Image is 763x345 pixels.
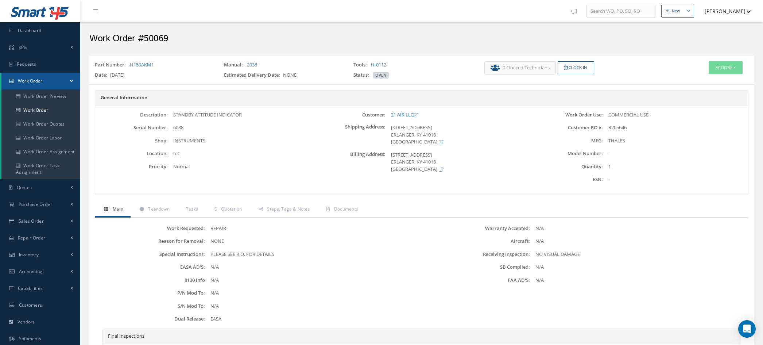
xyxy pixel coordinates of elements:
input: Search WO, PO, SO, RO [586,5,655,18]
label: Receiving Inspection: [422,252,530,257]
a: Work Order [1,103,80,117]
label: Part Number: [95,61,129,69]
span: Teardown [148,206,169,212]
a: Work Order Preview [1,89,80,103]
span: Accounting [19,268,43,275]
span: Tasks [186,206,198,212]
a: Quotation [205,202,249,218]
label: Date: [95,72,110,79]
div: PLEASE SEE R.O. FOR DETAILS [205,251,422,258]
label: EASA AD'S: [97,264,205,270]
label: Serial Number: [95,125,168,130]
span: Purchase Order [19,201,52,207]
span: Sales Order [19,218,44,224]
a: Teardown [131,202,177,218]
label: Model Number: [530,151,603,156]
span: KPIs [19,44,27,50]
label: Work Requested: [97,226,205,231]
label: Manual: [224,61,246,69]
div: N/A [205,303,422,310]
label: 8130 Info [97,277,205,283]
span: Capabilities [18,285,43,291]
label: Billing Address: [313,152,386,173]
label: Description: [95,112,168,118]
a: Work Order Task Assignment [1,159,80,179]
a: 21 AIR LLC [391,111,418,118]
div: [STREET_ADDRESS] ERLANGER, KY 41018 [GEOGRAPHIC_DATA] [386,124,531,146]
label: Quantity: [530,164,603,169]
div: N/A [205,277,422,284]
span: Steps, Tags & Notes [267,206,310,212]
span: Shipments [19,336,42,342]
div: Normal [168,163,313,170]
span: Requests [17,61,36,67]
label: Shipping Address: [313,124,386,146]
label: Aircraft: [422,238,530,244]
label: Estimated Delivery Date: [224,72,283,79]
label: Customer: [313,112,386,118]
div: - [603,150,748,157]
label: Reason for Removal: [97,238,205,244]
div: 6-C [168,150,313,157]
div: N/A [530,238,747,245]
label: Warranty Accepted: [422,226,530,231]
a: H150AKM1 [130,61,154,68]
div: STANDBY ATTITUDE INDICATOR [168,111,313,119]
span: Repair Order [18,235,46,241]
button: 0 Clocked Technicians [484,61,556,74]
label: MFG: [530,138,603,143]
span: Vendors [18,319,35,325]
div: N/A [530,277,747,284]
label: Location: [95,151,168,156]
div: NO VISUAL DAMAGE [530,251,747,258]
span: Documents [334,206,359,212]
a: Work Order [1,73,80,89]
label: FAA AD'S: [422,277,530,283]
div: COMMERCIAL USE [603,111,748,119]
div: 1 [603,163,748,170]
a: Work Order Quotes [1,117,80,131]
a: Documents [317,202,365,218]
div: N/A [530,225,747,232]
button: Actions [709,61,743,74]
a: Steps, Tags & Notes [249,202,317,218]
a: H-0112 [371,61,386,68]
div: REPAIR [205,225,422,232]
span: R205646 [608,124,627,131]
span: 0 Clocked Technicians [503,64,550,72]
div: Final Inspections [102,329,741,344]
h5: General Information [101,95,743,101]
div: New [672,8,680,14]
label: Tools: [353,61,370,69]
label: Dual Release: [97,316,205,322]
button: Clock In [558,61,594,74]
span: 6088 [173,124,183,131]
button: [PERSON_NAME] [698,4,751,18]
div: EASA [205,315,422,323]
a: Tasks [177,202,206,218]
a: Work Order Labor [1,131,80,145]
div: N/A [205,264,422,271]
label: Work Order Use: [530,112,603,118]
span: Inventory [19,252,39,258]
span: Quotes [17,184,32,191]
label: Status: [353,72,372,79]
h2: Work Order #50069 [89,33,754,44]
label: Special Instructions: [97,252,205,257]
div: Open Intercom Messenger [738,320,756,338]
label: ESN: [530,177,603,182]
div: N/A [205,290,422,297]
button: New [661,5,694,18]
label: P/N Mod To: [97,290,205,296]
span: OPEN [373,72,389,78]
div: N/A [530,264,747,271]
label: Priority: [95,164,168,169]
span: Dashboard [18,27,42,34]
a: Main [95,202,131,218]
div: THALES [603,137,748,145]
div: INSTRUMENTS [168,137,313,145]
div: [STREET_ADDRESS] ERLANGER, KY 41018 [GEOGRAPHIC_DATA] [386,152,531,173]
div: NONE [218,72,348,82]
label: S/N Mod To: [97,303,205,309]
span: Main [113,206,123,212]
